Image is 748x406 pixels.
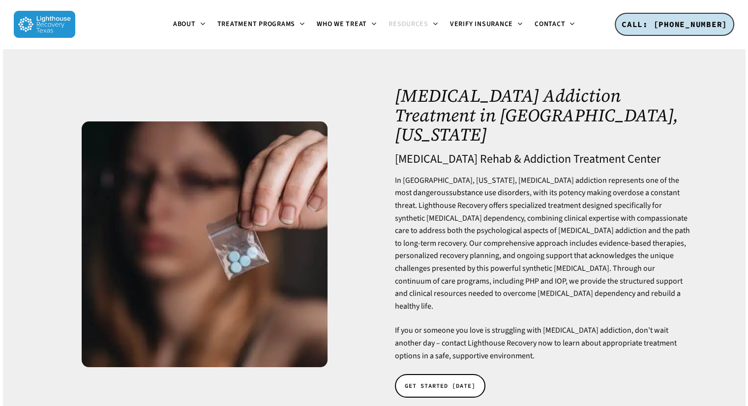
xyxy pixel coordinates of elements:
span: Resources [389,19,428,29]
p: If you or someone you love is struggling with [MEDICAL_DATA] addiction, don’t wait another day – ... [395,324,692,362]
a: Treatment Programs [211,21,311,29]
a: Who We Treat [311,21,383,29]
h4: [MEDICAL_DATA] Rehab & Addiction Treatment Center [395,153,692,166]
a: Resources [383,21,444,29]
p: In [GEOGRAPHIC_DATA], [US_STATE], [MEDICAL_DATA] addiction represents one of the most dangerous ,... [395,174,692,325]
img: Lighthouse Recovery Texas [14,11,75,38]
h1: [MEDICAL_DATA] Addiction Treatment in [GEOGRAPHIC_DATA], [US_STATE] [395,86,692,145]
span: GET STARTED [DATE] [405,381,476,391]
a: Contact [529,21,581,29]
a: substance use disorders [449,187,530,198]
span: CALL: [PHONE_NUMBER] [622,19,727,29]
span: About [173,19,196,29]
a: CALL: [PHONE_NUMBER] [615,13,734,36]
a: Verify Insurance [444,21,529,29]
span: Contact [535,19,565,29]
a: About [167,21,211,29]
span: Treatment Programs [217,19,296,29]
span: Verify Insurance [450,19,513,29]
span: Who We Treat [317,19,367,29]
img: Girl holding bag of fentanyl pills [82,121,328,367]
a: GET STARTED [DATE] [395,374,485,398]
